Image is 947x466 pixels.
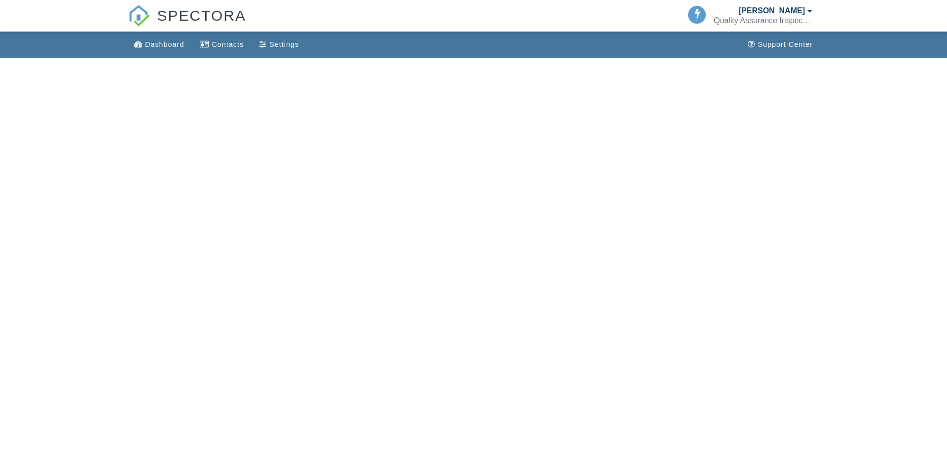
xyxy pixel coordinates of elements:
[130,36,188,54] a: Dashboard
[714,16,812,26] div: Quality Assurance Inspections LLC.
[758,40,813,48] div: Support Center
[157,5,246,26] span: SPECTORA
[212,40,244,48] div: Contacts
[128,5,150,27] img: The Best Home Inspection Software - Spectora
[744,36,817,54] a: Support Center
[196,36,248,54] a: Contacts
[255,36,303,54] a: Settings
[128,15,246,33] a: SPECTORA
[269,40,299,48] div: Settings
[145,40,184,48] div: Dashboard
[739,6,805,16] div: [PERSON_NAME]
